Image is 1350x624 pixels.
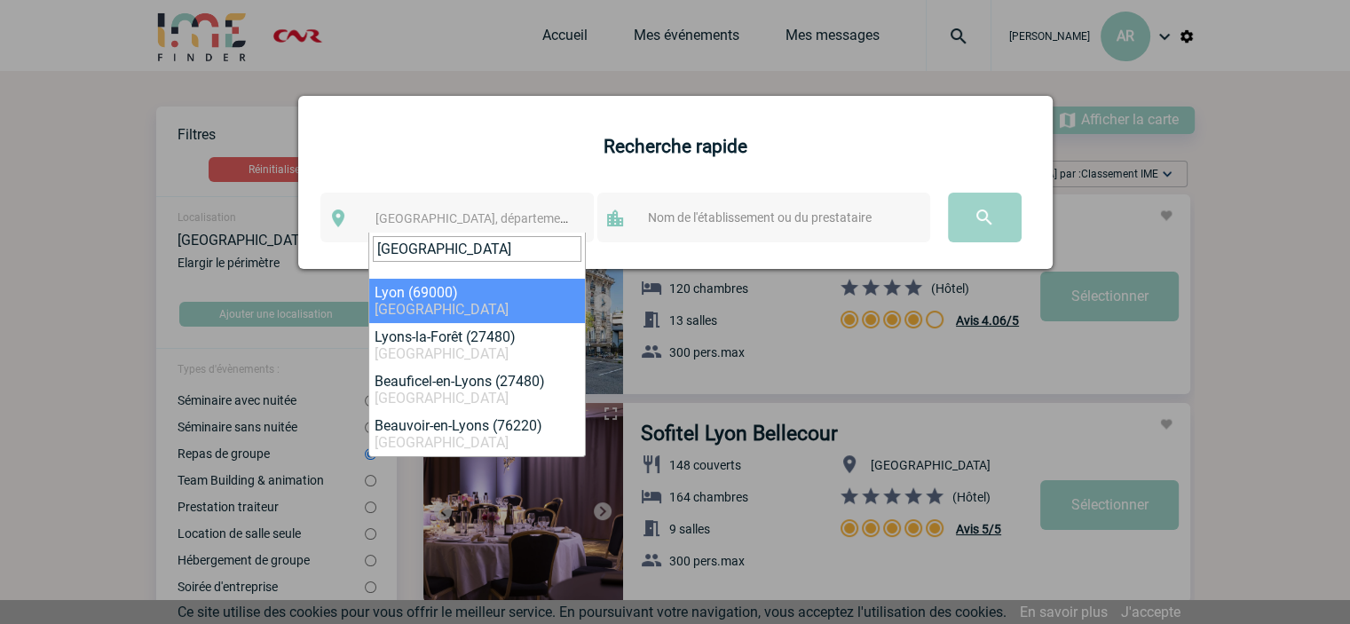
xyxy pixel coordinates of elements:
h4: Recherche rapide [320,136,1030,157]
span: [GEOGRAPHIC_DATA], département, région... [375,211,622,225]
li: Beauvoir-en-Lyons (76220) [369,412,585,456]
span: [GEOGRAPHIC_DATA] [375,434,509,451]
input: Nom de l'établissement ou du prestataire [643,206,919,229]
input: Submit [948,193,1022,242]
li: Lyon (69000) [369,279,585,323]
span: [GEOGRAPHIC_DATA] [375,301,509,318]
li: Beauficel-en-Lyons (27480) [369,367,585,412]
span: [GEOGRAPHIC_DATA] [375,345,509,362]
span: [GEOGRAPHIC_DATA] [375,390,509,407]
li: Lyons-la-Forêt (27480) [369,323,585,367]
